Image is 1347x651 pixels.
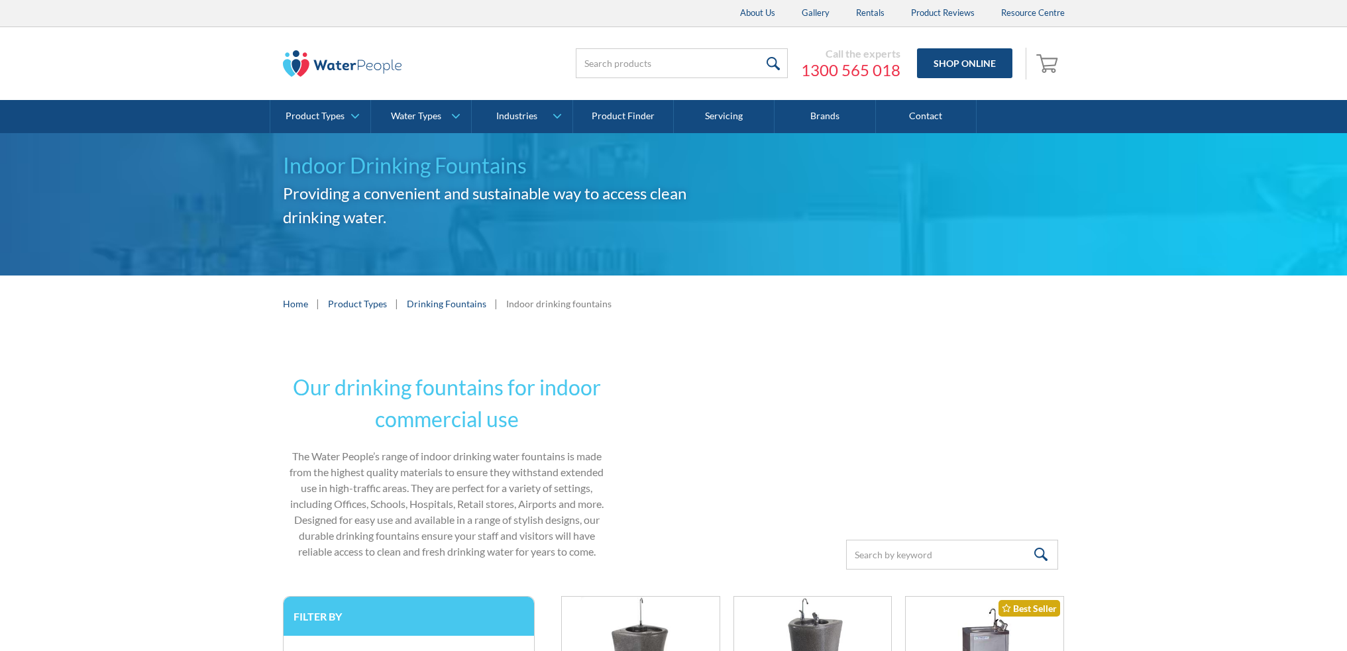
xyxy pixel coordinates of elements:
h2: Providing a convenient and sustainable way to access clean drinking water. [283,181,739,229]
a: Brands [775,100,875,133]
img: shopping cart [1036,52,1061,74]
p: The Water People’s range of indoor drinking water fountains is made from the highest quality mate... [283,448,612,560]
input: Search by keyword [846,540,1058,570]
a: Open empty cart [1033,48,1065,79]
img: The Water People [283,50,402,77]
a: 1300 565 018 [801,60,900,80]
h2: Our drinking fountains for indoor commercial use [283,372,612,435]
div: Water Types [391,111,441,122]
a: Water Types [371,100,471,133]
div: Best Seller [998,600,1060,617]
a: Contact [876,100,977,133]
a: Shop Online [917,48,1012,78]
a: Product Types [328,297,387,311]
a: Industries [472,100,572,133]
a: Product Types [270,100,370,133]
div: Indoor drinking fountains [506,297,612,311]
div: Call the experts [801,47,900,60]
h3: Filter by [294,610,524,623]
input: Search products [576,48,788,78]
div: | [394,295,400,311]
a: Servicing [674,100,775,133]
a: Home [283,297,308,311]
a: Product Finder [573,100,674,133]
a: Drinking Fountains [407,297,486,311]
h1: Indoor Drinking Fountains [283,150,739,181]
div: | [315,295,321,311]
div: Product Types [286,111,345,122]
div: Industries [496,111,537,122]
div: | [493,295,500,311]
